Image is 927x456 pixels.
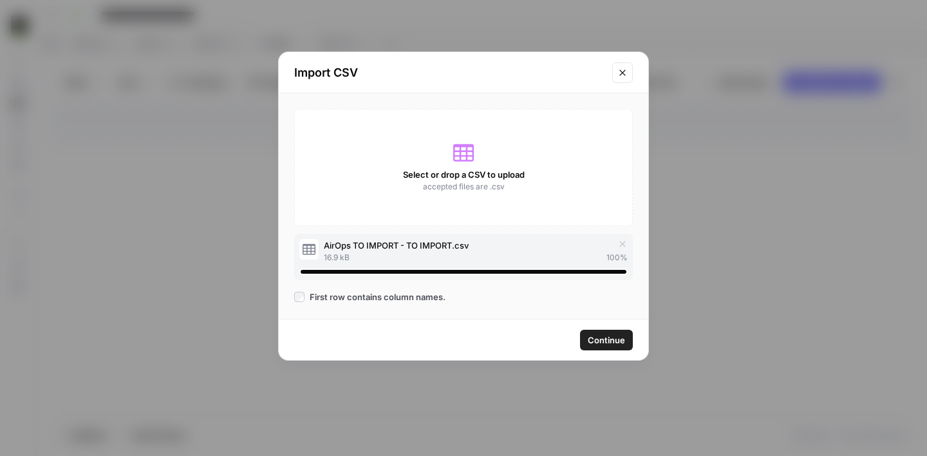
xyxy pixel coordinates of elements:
[403,168,525,181] span: Select or drop a CSV to upload
[606,252,628,263] span: 100 %
[310,290,445,303] span: First row contains column names.
[580,330,633,350] button: Continue
[294,292,304,302] input: First row contains column names.
[423,181,505,193] span: accepted files are .csv
[324,239,469,252] span: AirOps TO IMPORT - TO IMPORT.csv
[294,64,604,82] h2: Import CSV
[612,62,633,83] button: Close modal
[324,252,350,263] span: 16.9 kB
[588,334,625,347] span: Continue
